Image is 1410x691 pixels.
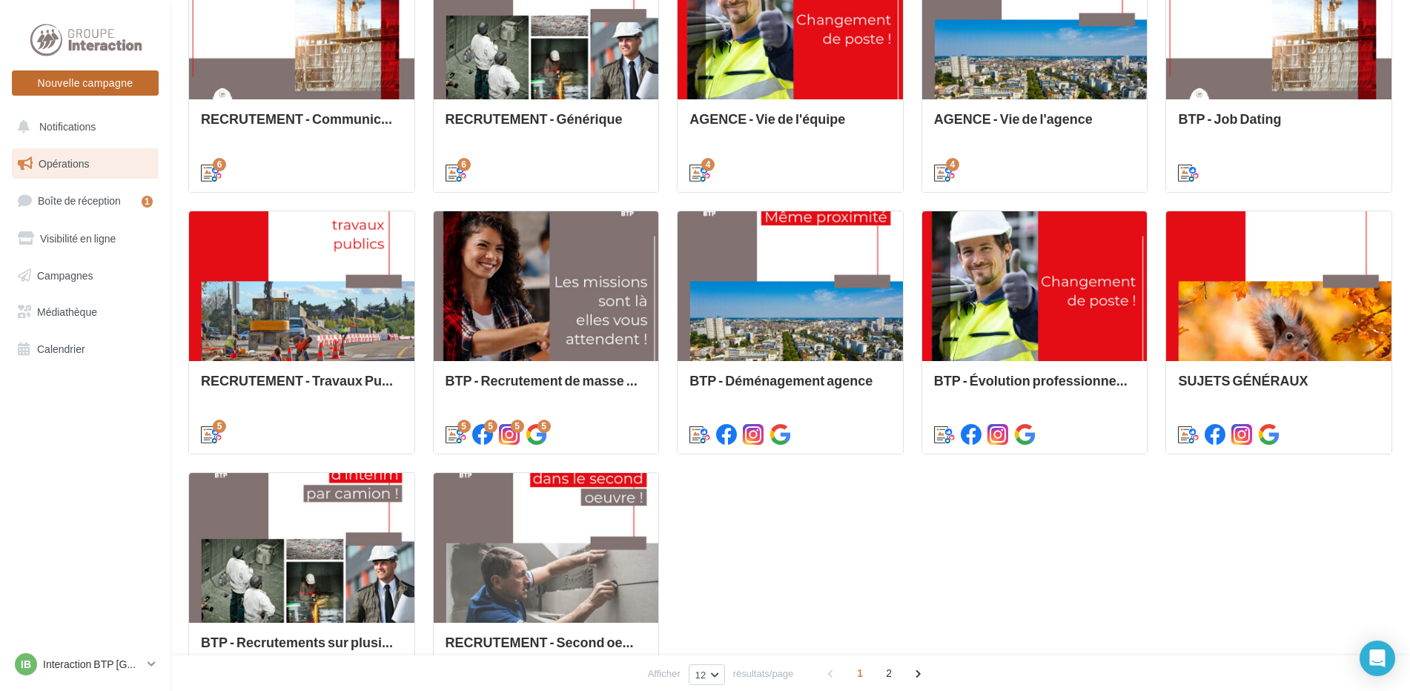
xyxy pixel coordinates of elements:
div: 6 [213,158,226,171]
div: 4 [946,158,959,171]
div: RECRUTEMENT - Travaux Publics [201,373,403,403]
div: 1 [142,196,153,208]
span: Visibilité en ligne [40,232,116,245]
a: Visibilité en ligne [9,223,162,254]
span: IB [21,657,31,672]
div: 5 [484,420,497,433]
span: 12 [695,669,706,681]
div: BTP - Recrutement de masse sur un type de poste [446,373,647,403]
span: Notifications [39,120,96,133]
span: 2 [877,661,901,685]
span: Calendrier [37,343,85,355]
span: Campagnes [37,268,93,281]
div: BTP - Recrutements sur plusieurs postes [201,635,403,664]
div: AGENCE - Vie de l'agence [934,111,1136,141]
div: BTP - Job Dating [1178,111,1380,141]
div: RECRUTEMENT - Second oeuvre [446,635,647,664]
div: 5 [457,420,471,433]
div: 5 [537,420,551,433]
div: 5 [213,420,226,433]
span: Afficher [648,667,681,681]
button: 12 [689,664,725,685]
div: BTP - Déménagement agence [689,373,891,403]
div: Open Intercom Messenger [1360,641,1395,676]
div: AGENCE - Vie de l'équipe [689,111,891,141]
span: 1 [848,661,872,685]
p: Interaction BTP [GEOGRAPHIC_DATA] [43,657,142,672]
div: SUJETS GÉNÉRAUX [1178,373,1380,403]
button: Nouvelle campagne [12,70,159,96]
a: Calendrier [9,334,162,365]
a: Campagnes [9,260,162,291]
div: RECRUTEMENT - Générique [446,111,647,141]
span: Boîte de réception [38,194,121,207]
div: 5 [511,420,524,433]
div: 6 [457,158,471,171]
span: Médiathèque [37,305,97,318]
a: Boîte de réception1 [9,185,162,216]
button: Notifications [9,111,156,142]
a: Médiathèque [9,297,162,328]
div: BTP - Évolution professionnelle [934,373,1136,403]
span: résultats/page [733,667,794,681]
div: 4 [701,158,715,171]
div: RECRUTEMENT - Communication externe [201,111,403,141]
span: Opérations [39,157,89,170]
a: IB Interaction BTP [GEOGRAPHIC_DATA] [12,650,159,678]
a: Opérations [9,148,162,179]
